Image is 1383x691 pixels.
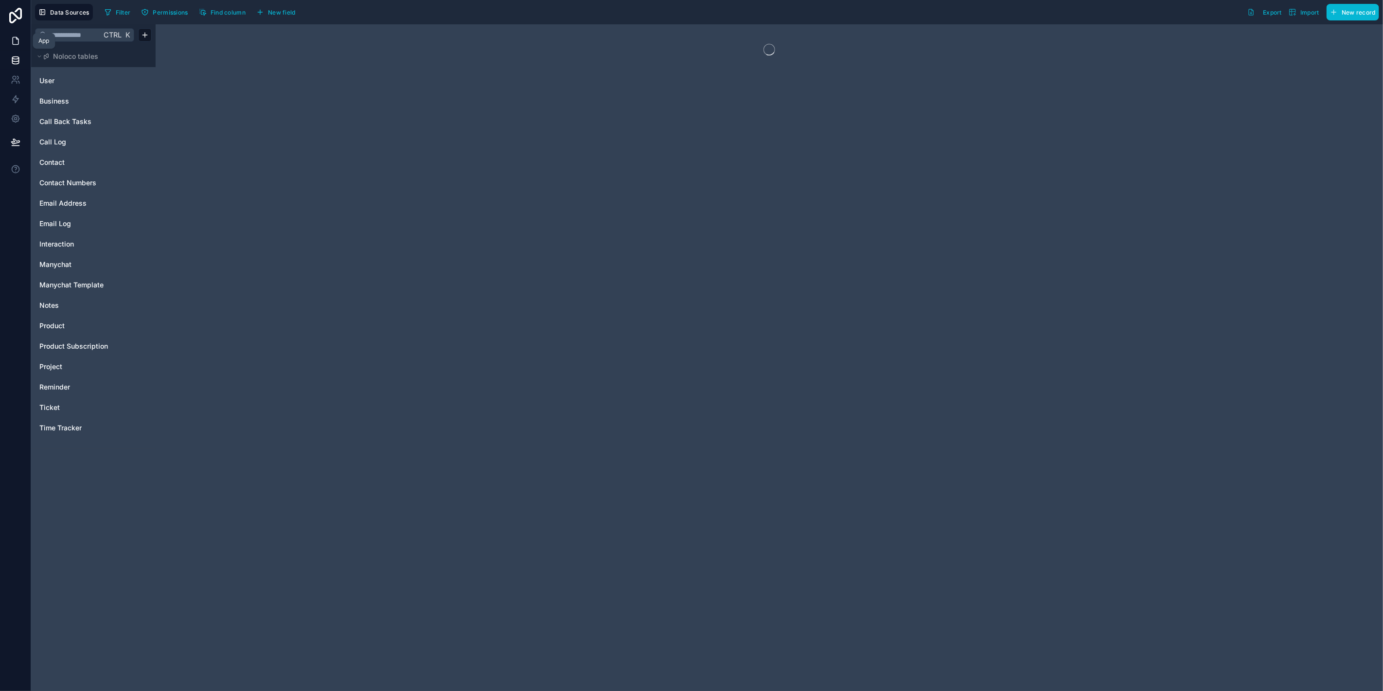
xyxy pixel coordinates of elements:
[35,379,152,395] div: Reminder
[39,239,74,249] span: Interaction
[35,257,152,272] div: Manychat
[39,341,108,351] span: Product Subscription
[39,301,59,310] span: Notes
[39,321,118,331] a: Product
[39,362,62,372] span: Project
[39,321,65,331] span: Product
[39,158,118,167] a: Contact
[35,114,152,129] div: Call Back Tasks
[39,219,71,229] span: Email Log
[38,37,49,45] div: App
[39,198,118,208] a: Email Address
[35,318,152,334] div: Product
[35,134,152,150] div: Call Log
[35,73,152,89] div: User
[1342,9,1376,16] span: New record
[39,117,118,126] a: Call Back Tasks
[39,260,118,269] a: Manychat
[39,76,54,86] span: User
[39,403,60,412] span: Ticket
[39,137,66,147] span: Call Log
[50,9,89,16] span: Data Sources
[1285,4,1323,20] button: Import
[1327,4,1379,20] button: New record
[35,50,146,63] button: Noloco tables
[268,9,296,16] span: New field
[35,420,152,436] div: Time Tracker
[35,155,152,170] div: Contact
[35,359,152,374] div: Project
[138,5,191,19] button: Permissions
[35,298,152,313] div: Notes
[124,32,131,38] span: K
[39,280,118,290] a: Manychat Template
[153,9,188,16] span: Permissions
[39,239,118,249] a: Interaction
[253,5,299,19] button: New field
[39,76,118,86] a: User
[211,9,246,16] span: Find column
[1323,4,1379,20] a: New record
[195,5,249,19] button: Find column
[39,362,118,372] a: Project
[39,117,91,126] span: Call Back Tasks
[39,280,104,290] span: Manychat Template
[35,400,152,415] div: Ticket
[39,198,87,208] span: Email Address
[35,195,152,211] div: Email Address
[1244,4,1285,20] button: Export
[35,4,93,20] button: Data Sources
[35,216,152,231] div: Email Log
[39,301,118,310] a: Notes
[53,52,98,61] span: Noloco tables
[35,175,152,191] div: Contact Numbers
[39,382,118,392] a: Reminder
[35,93,152,109] div: Business
[39,137,118,147] a: Call Log
[39,178,118,188] a: Contact Numbers
[35,236,152,252] div: Interaction
[35,338,152,354] div: Product Subscription
[39,423,82,433] span: Time Tracker
[39,260,71,269] span: Manychat
[39,403,118,412] a: Ticket
[39,178,96,188] span: Contact Numbers
[1300,9,1319,16] span: Import
[39,219,118,229] a: Email Log
[101,5,134,19] button: Filter
[39,423,118,433] a: Time Tracker
[1263,9,1282,16] span: Export
[39,96,118,106] a: Business
[116,9,131,16] span: Filter
[39,96,69,106] span: Business
[35,277,152,293] div: Manychat Template
[138,5,195,19] a: Permissions
[39,382,70,392] span: Reminder
[39,158,65,167] span: Contact
[103,29,123,41] span: Ctrl
[39,341,118,351] a: Product Subscription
